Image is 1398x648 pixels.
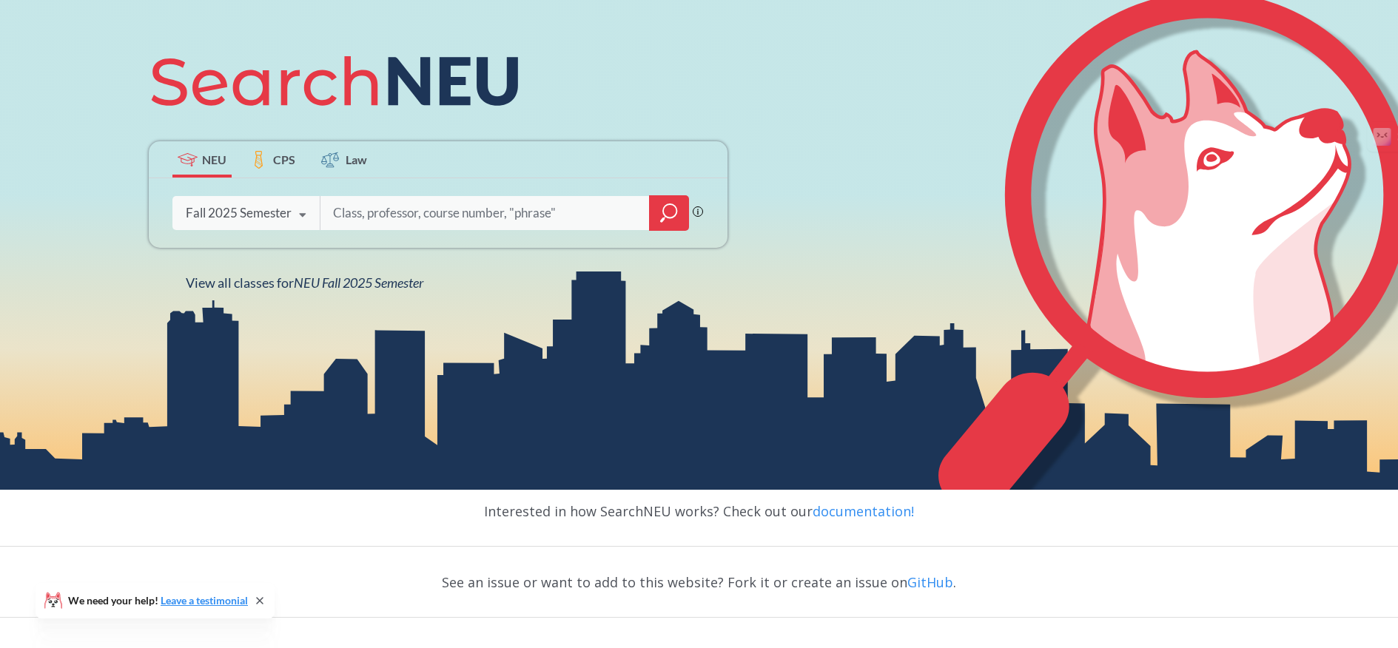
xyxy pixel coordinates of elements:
[346,151,367,168] span: Law
[294,274,423,291] span: NEU Fall 2025 Semester
[186,205,292,221] div: Fall 2025 Semester
[332,198,639,229] input: Class, professor, course number, "phrase"
[186,274,423,291] span: View all classes for
[660,203,678,223] svg: magnifying glass
[813,502,914,520] a: documentation!
[202,151,226,168] span: NEU
[273,151,295,168] span: CPS
[907,573,953,591] a: GitHub
[649,195,689,231] div: magnifying glass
